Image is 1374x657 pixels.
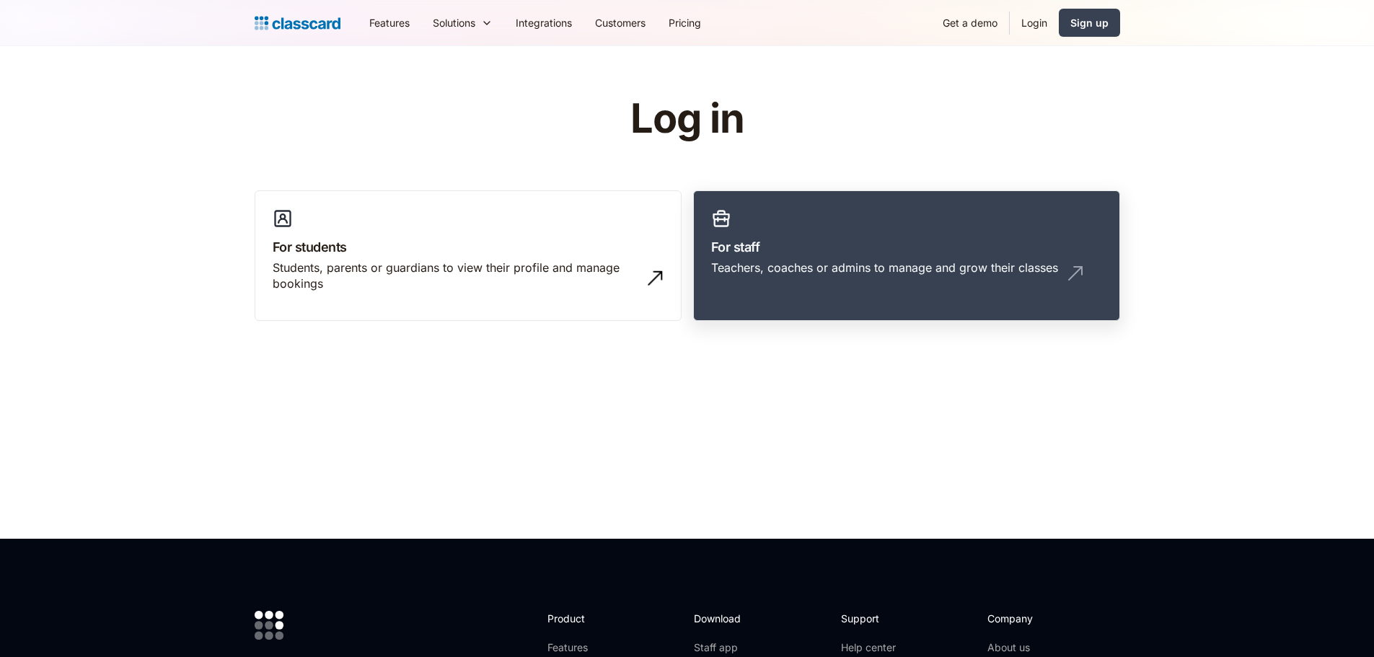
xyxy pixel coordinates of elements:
[987,640,1083,655] a: About us
[1070,15,1109,30] div: Sign up
[694,611,753,626] h2: Download
[841,611,899,626] h2: Support
[358,6,421,39] a: Features
[273,260,635,292] div: Students, parents or guardians to view their profile and manage bookings
[841,640,899,655] a: Help center
[255,190,682,322] a: For studentsStudents, parents or guardians to view their profile and manage bookings
[987,611,1083,626] h2: Company
[711,237,1102,257] h3: For staff
[1010,6,1059,39] a: Login
[657,6,713,39] a: Pricing
[421,6,504,39] div: Solutions
[273,237,664,257] h3: For students
[711,260,1058,275] div: Teachers, coaches or admins to manage and grow their classes
[931,6,1009,39] a: Get a demo
[693,190,1120,322] a: For staffTeachers, coaches or admins to manage and grow their classes
[504,6,583,39] a: Integrations
[433,15,475,30] div: Solutions
[458,97,916,141] h1: Log in
[547,640,625,655] a: Features
[255,13,340,33] a: Logo
[694,640,753,655] a: Staff app
[1059,9,1120,37] a: Sign up
[583,6,657,39] a: Customers
[547,611,625,626] h2: Product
